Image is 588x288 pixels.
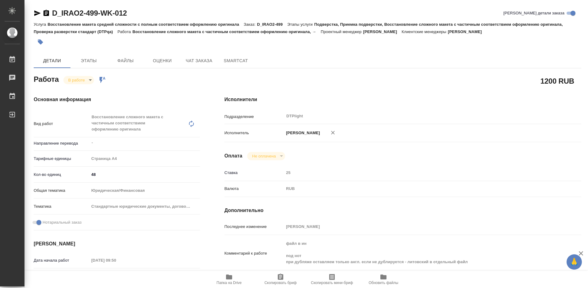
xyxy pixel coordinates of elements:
[34,257,89,263] p: Дата начала работ
[43,9,50,17] button: Скопировать ссылку
[284,238,552,267] textarea: файл в ин под нот при дубляже оставляем только англ. если не дублируется - литовский в отдельный ...
[326,126,340,139] button: Удалить исполнителя
[184,57,214,65] span: Чат заказа
[34,121,89,127] p: Вид работ
[284,222,552,231] input: Пустое поле
[284,168,552,177] input: Пустое поле
[89,153,200,164] div: Страница А4
[224,250,284,256] p: Комментарий к работе
[217,281,242,285] span: Папка на Drive
[264,281,296,285] span: Скопировать бриф
[250,153,277,159] button: Не оплачена
[34,9,41,17] button: Скопировать ссылку для ЯМессенджера
[34,188,89,194] p: Общая тематика
[34,140,89,146] p: Направление перевода
[224,152,243,160] h4: Оплата
[448,29,486,34] p: [PERSON_NAME]
[63,76,94,84] div: В работе
[34,203,89,210] p: Тематика
[247,152,285,160] div: В работе
[224,207,581,214] h4: Дополнительно
[34,22,47,27] p: Услуга
[34,240,200,248] h4: [PERSON_NAME]
[244,22,257,27] p: Заказ:
[224,130,284,136] p: Исполнитель
[34,156,89,162] p: Тарифные единицы
[52,9,127,17] a: D_IRAO2-499-WK-012
[567,254,582,270] button: 🙏
[224,224,284,230] p: Последнее изменение
[89,256,143,265] input: Пустое поле
[37,57,67,65] span: Детали
[311,281,353,285] span: Скопировать мини-бриф
[541,76,574,86] h2: 1200 RUB
[224,114,284,120] p: Подразделение
[224,170,284,176] p: Ставка
[284,130,320,136] p: [PERSON_NAME]
[89,170,200,179] input: ✎ Введи что-нибудь
[569,256,579,268] span: 🙏
[203,271,255,288] button: Папка на Drive
[34,96,200,103] h4: Основная информация
[224,186,284,192] p: Валюта
[224,96,581,103] h4: Исполнители
[148,57,177,65] span: Оценки
[89,201,200,212] div: Стандартные юридические документы, договоры, уставы
[34,73,59,84] h2: Работа
[34,172,89,178] p: Кол-во единиц
[221,57,251,65] span: SmartCat
[363,29,402,34] p: [PERSON_NAME]
[43,219,81,225] span: Нотариальный заказ
[321,29,363,34] p: Проектный менеджер
[89,185,200,196] div: Юридическая/Финансовая
[503,10,564,16] span: [PERSON_NAME] детали заказа
[74,57,104,65] span: Этапы
[111,57,140,65] span: Файлы
[118,29,133,34] p: Работа
[402,29,448,34] p: Клиентские менеджеры
[34,35,47,49] button: Добавить тэг
[287,22,314,27] p: Этапы услуги
[284,184,552,194] div: RUB
[66,78,87,83] button: В работе
[369,281,398,285] span: Обновить файлы
[132,29,321,34] p: Восстановление сложного макета с частичным соответствием оформлению оригинала, →
[306,271,358,288] button: Скопировать мини-бриф
[358,271,409,288] button: Обновить файлы
[255,271,306,288] button: Скопировать бриф
[47,22,243,27] p: Восстановление макета средней сложности с полным соответствием оформлению оригинала
[257,22,287,27] p: D_IRAO2-499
